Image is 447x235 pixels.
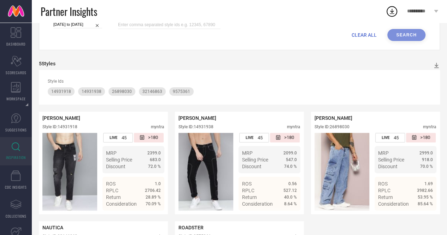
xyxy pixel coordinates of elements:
[134,133,164,142] div: Number of days since the style was first listed on the platform
[270,133,300,142] div: Number of days since the style was first listed on the platform
[151,124,164,129] div: myntra
[42,115,80,121] span: [PERSON_NAME]
[287,124,300,129] div: myntra
[106,157,132,163] span: Selling Price
[138,214,161,219] a: Details
[378,201,409,207] span: Consideration
[284,164,297,169] span: 74.0 %
[178,133,233,211] div: Click to view image
[378,157,404,163] span: Selling Price
[178,124,213,129] div: Style ID: 14931938
[314,133,369,211] div: Click to view image
[142,89,162,94] span: 32146863
[418,195,433,200] span: 53.95 %
[42,133,97,211] div: Click to view image
[274,214,297,219] a: Details
[420,164,433,169] span: 70.0 %
[147,151,161,155] span: 2399.0
[314,124,349,129] div: Style ID: 26898030
[106,181,116,187] span: ROS
[155,181,161,186] span: 1.0
[424,181,433,186] span: 1.69
[378,164,398,169] span: Discount
[82,89,101,94] span: 14931938
[419,151,433,155] span: 2999.0
[5,184,27,190] span: CDC INSIGHTS
[242,150,253,156] span: MRP
[283,188,297,193] span: 527.12
[420,135,430,141] span: >180
[122,135,127,140] span: 45
[418,201,433,206] span: 85.64 %
[106,164,125,169] span: Discount
[284,135,294,141] span: >180
[106,201,137,207] span: Consideration
[110,135,117,140] span: LIVE
[148,135,158,141] span: >180
[150,157,161,162] span: 683.0
[239,133,269,142] div: Number of days the style has been live on the platform
[145,188,161,193] span: 2706.42
[6,96,26,101] span: WORKSPACE
[314,133,369,211] img: Style preview image
[106,194,121,200] span: Return
[394,135,399,140] span: 45
[286,157,297,162] span: 547.0
[148,164,161,169] span: 72.0 %
[283,151,297,155] span: 2099.0
[246,135,253,140] span: LIVE
[284,195,297,200] span: 40.0 %
[178,115,216,121] span: [PERSON_NAME]
[378,150,389,156] span: MRP
[378,188,390,193] span: RPLC
[288,181,297,186] span: 0.56
[103,133,133,142] div: Number of days the style has been live on the platform
[314,115,352,121] span: [PERSON_NAME]
[406,133,436,142] div: Number of days since the style was first listed on the platform
[423,124,436,129] div: myntra
[242,157,268,163] span: Selling Price
[41,4,97,19] span: Partner Insights
[258,135,263,140] span: 45
[422,157,433,162] span: 918.0
[178,225,204,230] span: ROADSTER
[178,133,233,211] img: Style preview image
[146,201,161,206] span: 70.09 %
[410,214,433,219] a: Details
[173,89,190,94] span: 9575361
[6,213,27,219] span: COLLECTIONS
[146,195,161,200] span: 28.89 %
[51,89,71,94] span: 14931918
[6,155,26,160] span: INSPIRATION
[39,61,55,66] div: 5 Styles
[5,127,27,133] span: SUGGESTIONS
[48,79,431,84] div: Style Ids
[242,201,273,207] span: Consideration
[112,89,132,94] span: 26898030
[242,194,257,200] span: Return
[284,201,297,206] span: 8.64 %
[118,21,220,29] input: Enter comma separated style ids e.g. 12345, 67890
[42,124,77,129] div: Style ID: 14931918
[417,188,433,193] span: 3982.66
[106,150,117,156] span: MRP
[386,5,398,18] div: Open download list
[417,214,433,219] span: Details
[242,188,254,193] span: RPLC
[42,225,63,230] span: NAUTICA
[382,135,389,140] span: LIVE
[106,188,118,193] span: RPLC
[375,133,405,142] div: Number of days the style has been live on the platform
[242,164,261,169] span: Discount
[352,32,377,38] span: CLEAR ALL
[281,214,297,219] span: Details
[242,181,252,187] span: ROS
[378,181,388,187] span: ROS
[378,194,393,200] span: Return
[145,214,161,219] span: Details
[42,133,97,211] img: Style preview image
[6,70,27,75] span: SCORECARDS
[53,21,102,28] input: Select time period
[6,41,25,47] span: DASHBOARD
